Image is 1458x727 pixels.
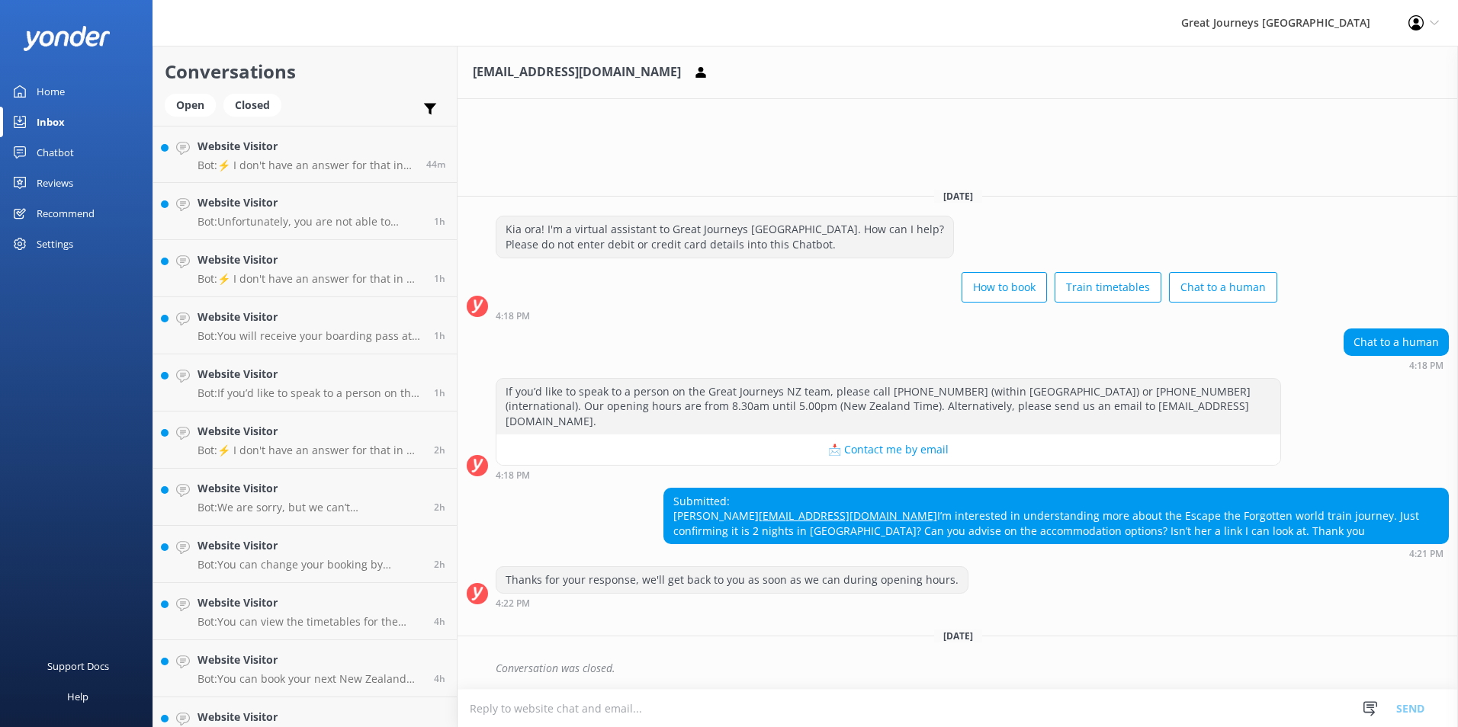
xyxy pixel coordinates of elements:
strong: 4:18 PM [496,471,530,480]
a: Website VisitorBot:You can book your next New Zealand journey online at [URL][DOMAIN_NAME] anytim... [153,640,457,697]
div: Oct 07 2025 04:22pm (UTC +13:00) Pacific/Auckland [496,597,968,608]
h2: Conversations [165,57,445,86]
span: [DATE] [934,629,982,642]
h4: Website Visitor [198,709,422,725]
p: Bot: If you’d like to speak to a person on the Great Journeys NZ team, please call [PHONE_NUMBER]... [198,386,422,400]
a: Closed [223,96,289,113]
div: Recommend [37,198,95,229]
div: Conversation was closed. [496,655,1449,681]
a: Website VisitorBot:We are sorry, but we can’t accommodate pets on board, with the exception of re... [153,469,457,526]
span: Oct 09 2025 12:59pm (UTC +13:00) Pacific/Auckland [434,444,445,456]
a: Website VisitorBot:⚡ I don't have an answer for that in my knowledge base. Please try and rephras... [153,240,457,297]
h4: Website Visitor [198,594,422,611]
div: Oct 07 2025 04:18pm (UTC +13:00) Pacific/Auckland [1344,360,1449,370]
img: yonder-white-logo.png [23,26,111,51]
span: Oct 09 2025 12:30pm (UTC +13:00) Pacific/Auckland [434,501,445,514]
strong: 4:18 PM [1409,361,1444,370]
div: Oct 07 2025 04:18pm (UTC +13:00) Pacific/Auckland [496,469,1281,480]
p: Bot: Unfortunately, you are not able to select a seat at the time of booking. You will be allocat... [198,215,422,229]
div: Chatbot [37,137,74,168]
div: Closed [223,94,281,117]
div: Kia ora! I'm a virtual assistant to Great Journeys [GEOGRAPHIC_DATA]. How can I help? Please do n... [496,216,953,257]
a: Website VisitorBot:⚡ I don't have an answer for that in my knowledge base. Please try and rephras... [153,126,457,183]
h4: Website Visitor [198,138,415,155]
p: Bot: You can change your booking by emailing [EMAIL_ADDRESS][DOMAIN_NAME] or calling [PHONE_NUMBE... [198,558,422,572]
a: Open [165,96,223,113]
h4: Website Visitor [198,423,422,440]
div: If you’d like to speak to a person on the Great Journeys NZ team, please call [PHONE_NUMBER] (wit... [496,379,1280,434]
div: Reviews [37,168,73,198]
span: Oct 09 2025 01:30pm (UTC +13:00) Pacific/Auckland [434,272,445,285]
a: Website VisitorBot:You can view the timetables for the Northern Explorer, Coastal Pacific, and Tr... [153,583,457,640]
strong: 4:18 PM [496,312,530,321]
a: Website VisitorBot:You will receive your boarding pass at the train station when checking in at t... [153,297,457,354]
div: Oct 07 2025 04:18pm (UTC +13:00) Pacific/Auckland [496,310,1277,321]
div: Settings [37,229,73,259]
div: Support Docs [47,651,109,681]
a: Website VisitorBot:Unfortunately, you are not able to select a seat at the time of booking. You w... [153,183,457,240]
div: Inbox [37,107,65,137]
h4: Website Visitor [198,537,422,554]
button: How to book [962,272,1047,303]
div: Oct 07 2025 04:21pm (UTC +13:00) Pacific/Auckland [663,548,1449,559]
div: Help [67,681,88,712]
span: Oct 09 2025 01:28pm (UTC +13:00) Pacific/Auckland [434,329,445,342]
span: Oct 09 2025 10:57am (UTC +13:00) Pacific/Auckland [434,672,445,685]
div: Submitted: [PERSON_NAME] I’m interested in understanding more about the Escape the Forgotten worl... [664,488,1448,544]
span: Oct 09 2025 11:04am (UTC +13:00) Pacific/Auckland [434,615,445,628]
strong: 4:22 PM [496,599,530,608]
div: Home [37,76,65,107]
button: 📩 Contact me by email [496,434,1280,465]
h4: Website Visitor [198,480,422,497]
a: Website VisitorBot:You can change your booking by emailing [EMAIL_ADDRESS][DOMAIN_NAME] or callin... [153,526,457,583]
span: Oct 09 2025 02:22pm (UTC +13:00) Pacific/Auckland [426,158,445,171]
p: Bot: You can view the timetables for the Northern Explorer, Coastal Pacific, and TranzAlpine Scen... [198,615,422,629]
h4: Website Visitor [198,366,422,383]
h4: Website Visitor [198,251,422,268]
h3: [EMAIL_ADDRESS][DOMAIN_NAME] [473,62,681,82]
div: 2025-10-07T18:13:08.659 [467,655,1449,681]
p: Bot: ⚡ I don't have an answer for that in my knowledge base. Please try and rephrase your questio... [198,272,422,286]
p: Bot: ⚡ I don't have an answer for that in my knowledge base. Please try and rephrase your questio... [198,159,415,172]
a: Website VisitorBot:⚡ I don't have an answer for that in my knowledge base. Please try and rephras... [153,412,457,469]
p: Bot: You will receive your boarding pass at the train station when checking in at the [GEOGRAPHIC... [198,329,422,343]
p: Bot: We are sorry, but we can’t accommodate pets on board, with the exception of registered assis... [198,501,422,514]
span: Oct 09 2025 12:18pm (UTC +13:00) Pacific/Auckland [434,558,445,571]
a: [EMAIL_ADDRESS][DOMAIN_NAME] [759,508,937,523]
p: Bot: You can book your next New Zealand journey online at [URL][DOMAIN_NAME] anytime. Alternative... [198,672,422,686]
span: Oct 09 2025 01:22pm (UTC +13:00) Pacific/Auckland [434,386,445,399]
div: Thanks for your response, we'll get back to you as soon as we can during opening hours. [496,567,968,593]
strong: 4:21 PM [1409,549,1444,559]
h4: Website Visitor [198,652,422,668]
button: Chat to a human [1169,272,1277,303]
h4: Website Visitor [198,309,422,325]
p: Bot: ⚡ I don't have an answer for that in my knowledge base. Please try and rephrase your questio... [198,444,422,457]
h4: Website Visitor [198,194,422,211]
button: Train timetables [1055,272,1161,303]
div: Chat to a human [1344,329,1448,355]
div: Open [165,94,216,117]
span: Oct 09 2025 01:56pm (UTC +13:00) Pacific/Auckland [434,215,445,228]
span: [DATE] [934,190,982,203]
a: Website VisitorBot:If you’d like to speak to a person on the Great Journeys NZ team, please call ... [153,354,457,412]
